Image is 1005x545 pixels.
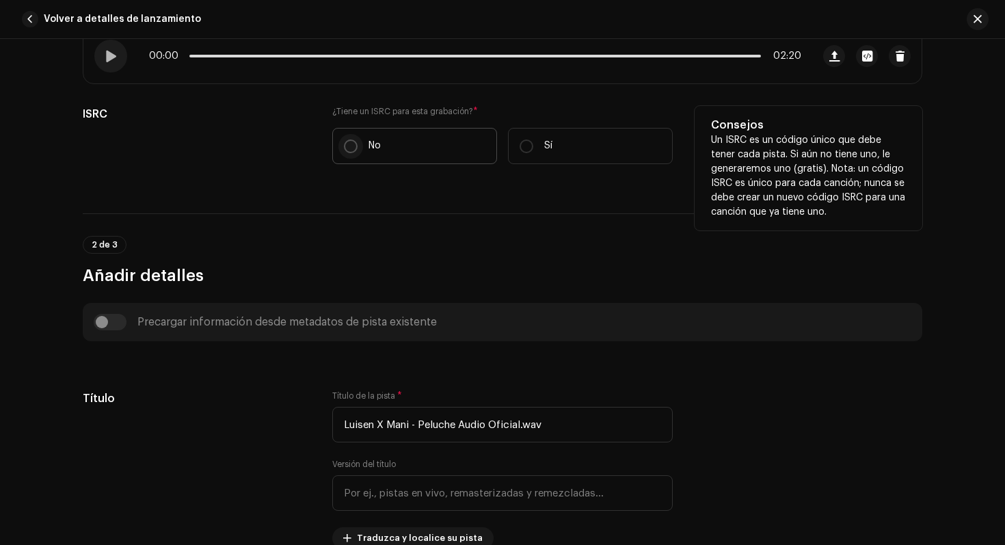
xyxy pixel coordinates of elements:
p: No [368,139,381,153]
h5: Título [83,390,310,407]
h5: ISRC [83,106,310,122]
label: Versión del título [332,459,396,470]
input: Por ej., pistas en vivo, remasterizadas y remezcladas... [332,475,673,511]
h5: Consejos [711,117,906,133]
label: Título de la pista [332,390,402,401]
p: Sí [544,139,552,153]
p: Un ISRC es un código único que debe tener cada pista. Si aún no tiene uno, le generaremos uno (gr... [711,133,906,220]
h3: Añadir detalles [83,265,922,287]
label: ¿Tiene un ISRC para esta grabación? [332,106,673,117]
input: Ingrese el nombre de la pista [332,407,673,442]
span: 02:20 [766,51,801,62]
